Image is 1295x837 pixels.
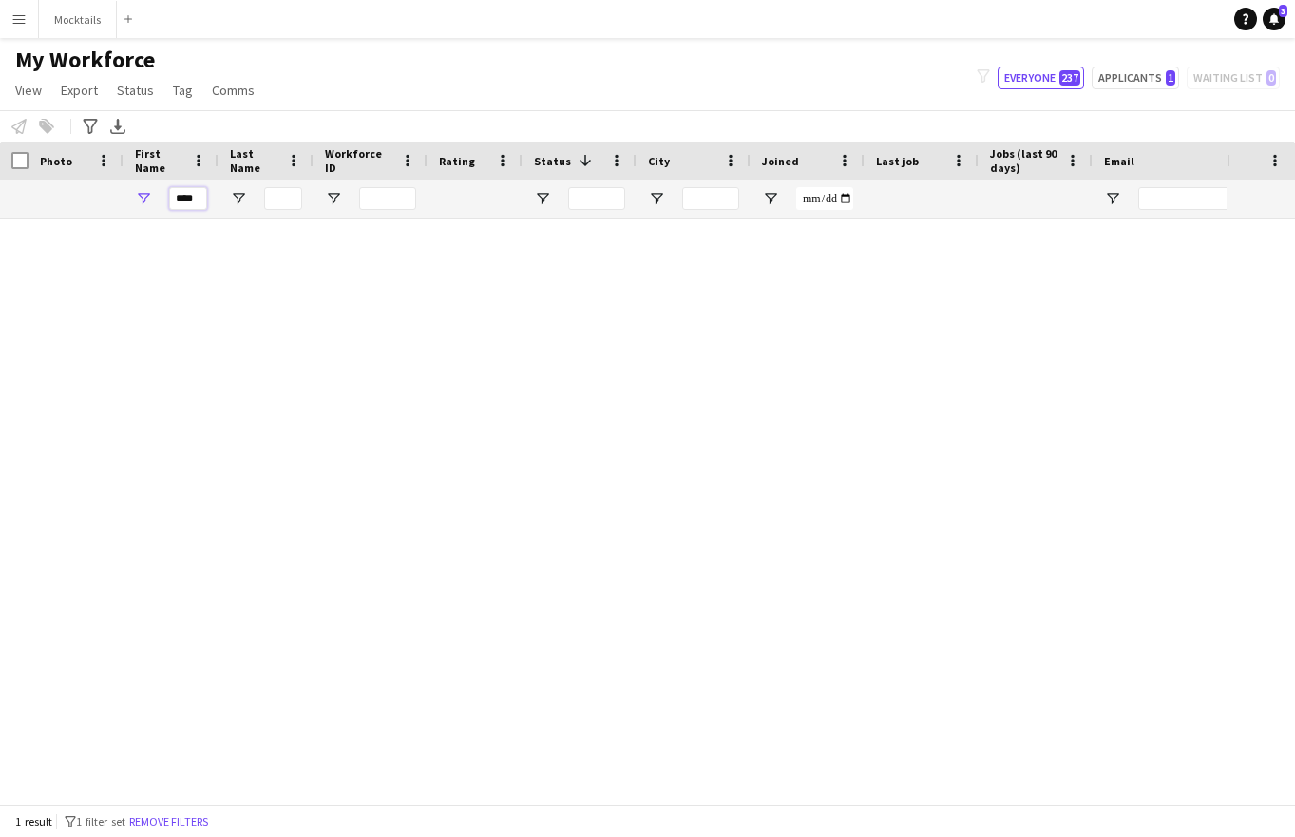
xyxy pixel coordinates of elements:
span: 1 filter set [76,814,125,828]
a: 3 [1263,8,1285,30]
button: Everyone237 [998,67,1084,89]
input: Joined Filter Input [796,187,853,210]
a: View [8,78,49,103]
app-action-btn: Advanced filters [79,115,102,138]
span: Status [117,82,154,99]
span: Last job [876,154,919,168]
button: Applicants1 [1092,67,1179,89]
span: Workforce ID [325,146,393,175]
span: Comms [212,82,255,99]
span: Tag [173,82,193,99]
span: Export [61,82,98,99]
span: First Name [135,146,184,175]
button: Mocktails [39,1,117,38]
button: Open Filter Menu [1104,190,1121,207]
button: Open Filter Menu [325,190,342,207]
span: Joined [762,154,799,168]
a: Status [109,78,162,103]
span: City [648,154,670,168]
span: Email [1104,154,1134,168]
input: Status Filter Input [568,187,625,210]
span: Last Name [230,146,279,175]
span: Photo [40,154,72,168]
input: Workforce ID Filter Input [359,187,416,210]
button: Open Filter Menu [762,190,779,207]
span: 1 [1166,70,1175,86]
a: Comms [204,78,262,103]
input: First Name Filter Input [169,187,207,210]
span: Status [534,154,571,168]
button: Open Filter Menu [648,190,665,207]
a: Export [53,78,105,103]
button: Open Filter Menu [534,190,551,207]
span: Jobs (last 90 days) [990,146,1058,175]
span: 3 [1279,5,1287,17]
input: Last Name Filter Input [264,187,302,210]
span: View [15,82,42,99]
input: City Filter Input [682,187,739,210]
button: Remove filters [125,811,212,832]
span: My Workforce [15,46,155,74]
app-action-btn: Export XLSX [106,115,129,138]
span: 237 [1059,70,1080,86]
a: Tag [165,78,200,103]
button: Open Filter Menu [135,190,152,207]
button: Open Filter Menu [230,190,247,207]
span: Rating [439,154,475,168]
